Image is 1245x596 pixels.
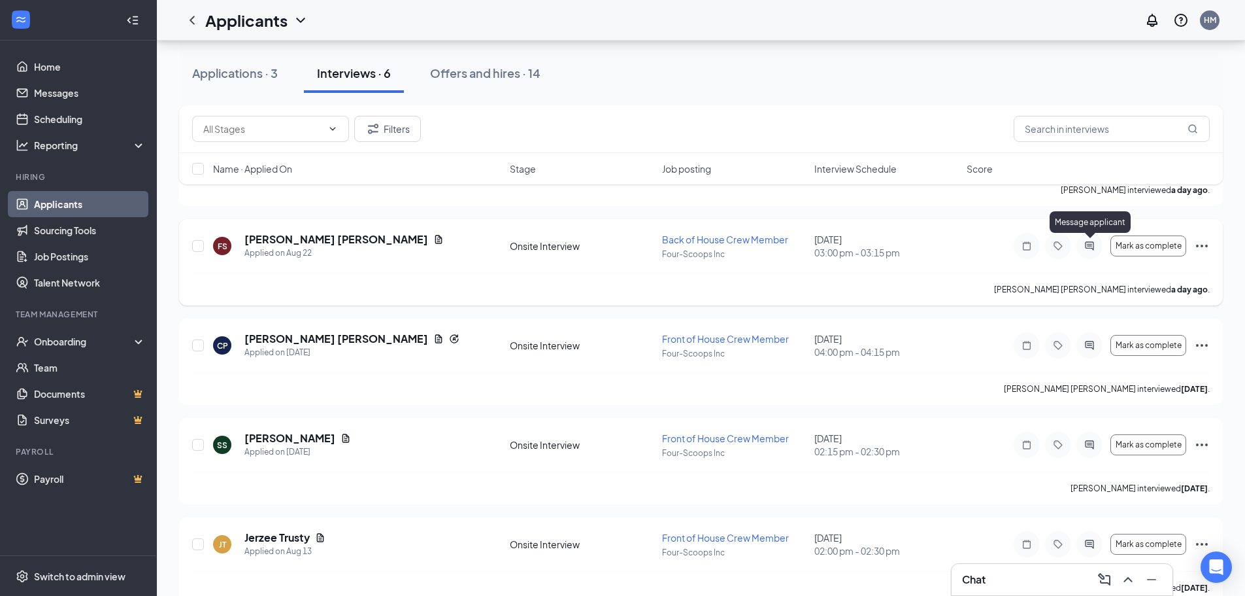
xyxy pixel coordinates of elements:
[218,241,227,252] div: FS
[203,122,322,136] input: All Stages
[1082,241,1097,251] svg: ActiveChat
[1120,572,1136,587] svg: ChevronUp
[1050,340,1066,351] svg: Tag
[814,246,959,259] span: 03:00 pm - 03:15 pm
[449,334,459,344] svg: Reapply
[662,547,806,558] p: Four-Scoops Inc
[213,162,292,175] span: Name · Applied On
[510,239,654,253] div: Onsite Interview
[34,466,146,492] a: PayrollCrown
[16,446,143,457] div: Payroll
[510,339,654,352] div: Onsite Interview
[1050,440,1066,450] svg: Tag
[34,217,146,243] a: Sourcing Tools
[219,539,226,550] div: JT
[244,531,310,545] h5: Jerzee Trusty
[34,335,135,348] div: Onboarding
[34,106,146,132] a: Scheduling
[814,162,897,175] span: Interview Schedule
[34,570,125,583] div: Switch to admin view
[430,65,540,81] div: Offers and hires · 14
[662,432,789,444] span: Front of House Crew Member
[16,570,29,583] svg: Settings
[662,249,806,260] p: Four-Scoops Inc
[1082,340,1097,351] svg: ActiveChat
[244,446,351,459] div: Applied on [DATE]
[1004,383,1210,394] p: [PERSON_NAME] [PERSON_NAME] interviewed .
[16,139,29,152] svg: Analysis
[217,340,228,351] div: CP
[962,572,986,587] h3: Chat
[662,348,806,359] p: Four-Scoops Inc
[1019,539,1035,550] svg: Note
[354,116,421,142] button: Filter Filters
[1019,440,1035,450] svg: Note
[1171,285,1208,294] b: a day ago
[662,333,789,345] span: Front of House Crew Member
[1204,14,1216,26] div: HM
[433,234,444,245] svg: Document
[184,12,200,28] a: ChevronLeft
[1144,572,1159,587] svg: Minimize
[510,162,536,175] span: Stage
[1187,124,1198,134] svg: MagnifyingGlass
[34,243,146,270] a: Job Postings
[433,334,444,344] svg: Document
[1110,335,1186,356] button: Mark as complete
[1110,236,1186,256] button: Mark as complete
[34,270,146,296] a: Talent Network
[814,345,959,359] span: 04:00 pm - 04:15 pm
[315,533,325,543] svg: Document
[814,445,959,458] span: 02:15 pm - 02:30 pm
[293,12,308,28] svg: ChevronDown
[1050,211,1131,233] div: Message applicant
[34,80,146,106] a: Messages
[1094,569,1115,590] button: ComposeMessage
[662,234,788,245] span: Back of House Crew Member
[1050,539,1066,550] svg: Tag
[1173,12,1189,28] svg: QuestionInfo
[1116,440,1182,449] span: Mark as complete
[244,431,335,446] h5: [PERSON_NAME]
[814,531,959,557] div: [DATE]
[34,54,146,80] a: Home
[1097,572,1112,587] svg: ComposeMessage
[662,162,711,175] span: Job posting
[217,440,227,451] div: SS
[814,544,959,557] span: 02:00 pm - 02:30 pm
[34,355,146,381] a: Team
[662,532,789,544] span: Front of House Crew Member
[1050,241,1066,251] svg: Tag
[1019,241,1035,251] svg: Note
[1181,583,1208,593] b: [DATE]
[14,13,27,26] svg: WorkstreamLogo
[365,121,381,137] svg: Filter
[34,139,146,152] div: Reporting
[814,432,959,458] div: [DATE]
[994,284,1210,295] p: [PERSON_NAME] [PERSON_NAME] interviewed .
[244,332,428,346] h5: [PERSON_NAME] [PERSON_NAME]
[1116,540,1182,549] span: Mark as complete
[1110,434,1186,455] button: Mark as complete
[1144,12,1160,28] svg: Notifications
[340,433,351,444] svg: Document
[1019,340,1035,351] svg: Note
[192,65,278,81] div: Applications · 3
[1071,483,1210,494] p: [PERSON_NAME] interviewed .
[327,124,338,134] svg: ChevronDown
[1118,569,1138,590] button: ChevronUp
[1082,440,1097,450] svg: ActiveChat
[814,332,959,359] div: [DATE]
[662,447,806,459] p: Four-Scoops Inc
[126,14,139,27] svg: Collapse
[1141,569,1162,590] button: Minimize
[16,309,143,320] div: Team Management
[1201,552,1232,583] div: Open Intercom Messenger
[510,538,654,551] div: Onsite Interview
[1194,338,1210,353] svg: Ellipses
[244,247,444,260] div: Applied on Aug 22
[1194,238,1210,254] svg: Ellipses
[34,381,146,407] a: DocumentsCrown
[317,65,391,81] div: Interviews · 6
[16,335,29,348] svg: UserCheck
